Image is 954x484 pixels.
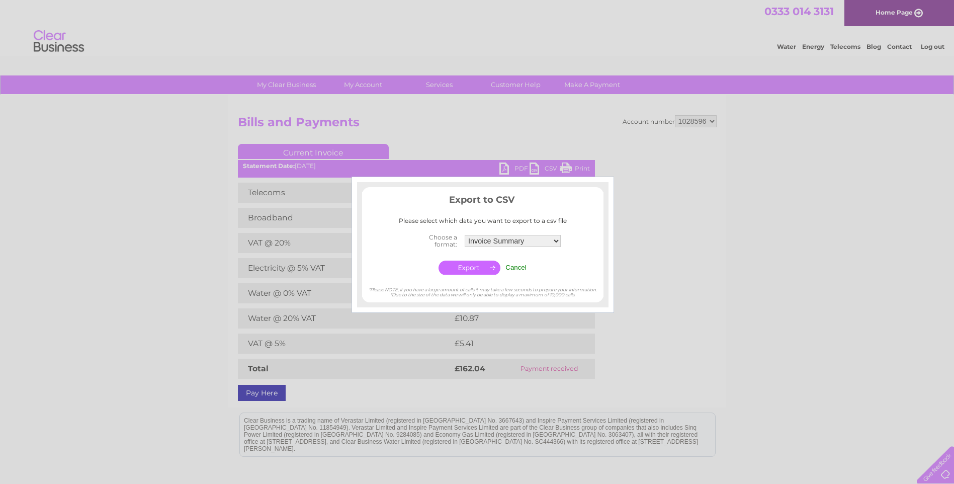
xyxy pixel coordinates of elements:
a: Blog [866,43,881,50]
a: 0333 014 3131 [764,5,834,18]
a: Log out [921,43,944,50]
div: Please select which data you want to export to a csv file [362,217,603,224]
a: Water [777,43,796,50]
a: Energy [802,43,824,50]
input: Cancel [505,264,527,271]
a: Contact [887,43,912,50]
th: Choose a format: [402,231,462,251]
div: *Please NOTE, if you have a large amount of calls it may take a few seconds to prepare your infor... [362,277,603,298]
a: Telecoms [830,43,860,50]
div: Clear Business is a trading name of Verastar Limited (registered in [GEOGRAPHIC_DATA] No. 3667643... [240,6,715,49]
img: logo.png [33,26,84,57]
h3: Export to CSV [362,193,603,210]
